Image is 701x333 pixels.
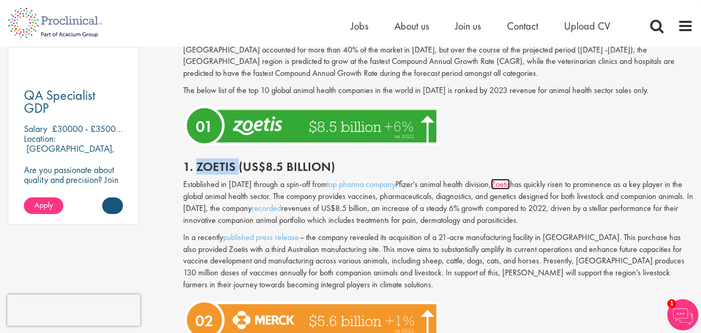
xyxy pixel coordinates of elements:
[183,179,693,226] p: Established in [DATE] through a spin-off from Pfizer's animal health division, has quickly risen ...
[223,232,299,243] a: published press release
[52,123,160,135] p: £30000 - £35000 per annum
[252,203,281,214] a: recorded
[455,19,481,33] a: Join us
[667,299,676,308] span: 1
[394,19,429,33] a: About us
[24,197,63,214] a: Apply
[24,86,95,117] span: QA Specialist GDP
[24,123,47,135] span: Salary
[24,165,123,214] p: Are you passionate about quality and precision? Join our team as a … and help ensure top-tier sta...
[34,199,53,210] span: Apply
[667,299,698,330] img: Chatbot
[183,160,693,174] h2: 1. Zoetis (US$8.5 billion)
[183,232,693,291] p: In a recently – the company revealed its acquisition of a 21-acre manufacturing facility in [GEOG...
[507,19,538,33] a: Contact
[491,179,510,190] a: Zoetis
[24,132,56,144] span: Location:
[327,179,395,190] a: top pharma company
[183,20,693,79] p: In [DATE], the size and share of the worldwide animal health market was projected to be worth an ...
[351,19,368,33] a: Jobs
[24,89,123,115] a: QA Specialist GDP
[183,85,693,97] p: The below list of the top 10 global animal health companies in the world in [DATE] is ranked by 2...
[7,295,140,326] iframe: reCAPTCHA
[24,142,115,164] p: [GEOGRAPHIC_DATA], [GEOGRAPHIC_DATA]
[564,19,610,33] a: Upload CV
